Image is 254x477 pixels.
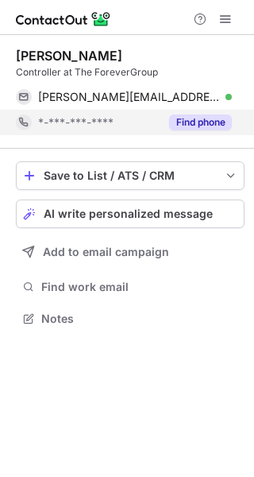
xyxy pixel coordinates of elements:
span: Add to email campaign [43,246,169,258]
button: Notes [16,308,244,330]
div: [PERSON_NAME] [16,48,122,64]
span: Find work email [41,280,238,294]
span: Notes [41,312,238,326]
button: Reveal Button [169,114,232,130]
img: ContactOut v5.3.10 [16,10,111,29]
div: Save to List / ATS / CRM [44,169,217,182]
button: save-profile-one-click [16,161,244,190]
button: AI write personalized message [16,200,244,228]
span: AI write personalized message [44,207,213,220]
button: Add to email campaign [16,238,244,266]
div: Controller at The ForeverGroup [16,65,244,79]
button: Find work email [16,276,244,298]
span: [PERSON_NAME][EMAIL_ADDRESS][DOMAIN_NAME] [38,90,220,104]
